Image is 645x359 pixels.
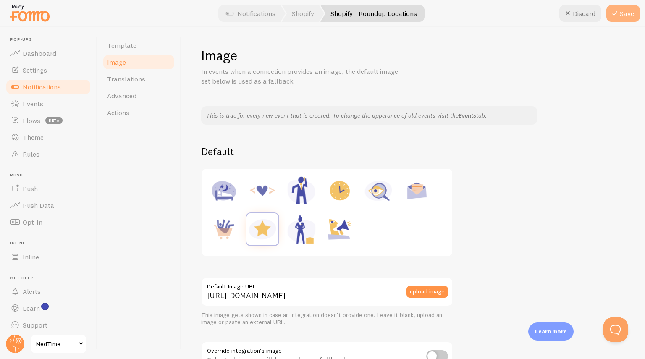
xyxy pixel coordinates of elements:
img: Male Executive [285,175,317,207]
a: Events [459,112,476,119]
a: Dashboard [5,45,92,62]
a: Push [5,180,92,197]
a: Learn [5,300,92,317]
svg: <p>Watch New Feature Tutorials!</p> [41,303,49,310]
span: Inline [23,253,39,261]
span: Rules [23,150,39,158]
span: Actions [107,108,129,117]
img: Inquiry [362,175,394,207]
img: Newsletter [401,175,433,207]
a: Settings [5,62,92,79]
span: Inline [10,241,92,246]
span: Image [107,58,126,66]
span: Support [23,321,47,329]
a: Translations [102,71,176,87]
span: Opt-In [23,218,42,226]
span: Pop-ups [10,37,92,42]
p: In events when a connection provides an image, the default image set below is used as a fallback [201,67,403,86]
h2: Default [201,145,625,158]
span: Settings [23,66,47,74]
span: Translations [107,75,145,83]
span: Learn [23,304,40,312]
iframe: Help Scout Beacon - Open [603,317,628,342]
a: Rules [5,146,92,162]
a: Theme [5,129,92,146]
span: Alerts [23,287,41,296]
p: This is true for every new event that is created. To change the apperance of old events visit the... [206,111,532,120]
a: Inline [5,249,92,265]
a: Opt-In [5,214,92,231]
img: Code [246,175,278,207]
a: Notifications [5,79,92,95]
p: Learn more [535,328,567,335]
img: Purchase [208,213,240,245]
img: Female Executive [285,213,317,245]
img: Accommodation [208,175,240,207]
span: Theme [23,133,44,142]
span: Push [23,184,38,193]
span: Advanced [107,92,136,100]
div: This image gets shown in case an integration doesn't provide one. Leave it blank, upload an image... [201,312,453,326]
h1: Image [201,47,625,64]
a: Actions [102,104,176,121]
label: Default Image URL [201,277,453,291]
span: beta [45,117,63,124]
a: Advanced [102,87,176,104]
span: Flows [23,116,40,125]
span: Events [23,100,43,108]
span: Notifications [23,83,61,91]
img: Appointment [324,175,356,207]
a: Alerts [5,283,92,300]
span: Template [107,41,136,50]
span: MedTime [36,339,76,349]
span: Push [10,173,92,178]
span: Dashboard [23,49,56,58]
img: Shoutout [324,213,356,245]
span: Push Data [23,201,54,210]
button: upload image [406,286,448,298]
a: Flows beta [5,112,92,129]
img: fomo-relay-logo-orange.svg [9,2,51,24]
div: Learn more [528,322,574,341]
a: MedTime [30,334,87,354]
a: Push Data [5,197,92,214]
a: Events [5,95,92,112]
a: Support [5,317,92,333]
a: Template [102,37,176,54]
img: Rating [246,213,278,245]
a: Image [102,54,176,71]
span: Get Help [10,275,92,281]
